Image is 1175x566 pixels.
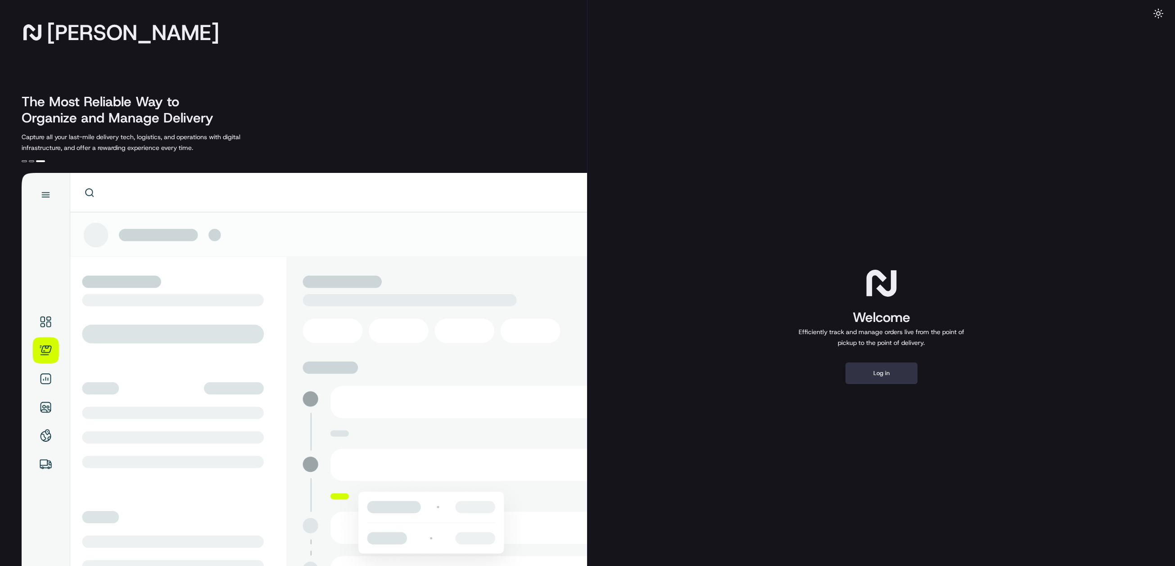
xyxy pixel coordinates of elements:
[845,362,917,384] button: Log in
[22,94,223,126] h2: The Most Reliable Way to Organize and Manage Delivery
[47,23,219,41] span: [PERSON_NAME]
[795,308,968,326] h1: Welcome
[22,131,281,153] p: Capture all your last-mile delivery tech, logistics, and operations with digital infrastructure, ...
[795,326,968,348] p: Efficiently track and manage orders live from the point of pickup to the point of delivery.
